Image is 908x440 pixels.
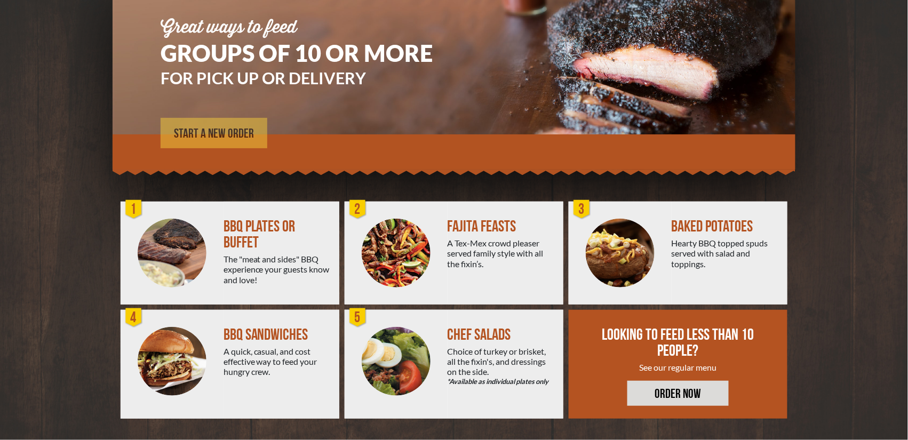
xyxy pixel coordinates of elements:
span: START A NEW ORDER [174,127,254,140]
div: A quick, casual, and cost effective way to feed your hungry crew. [224,346,331,377]
div: A Tex-Mex crowd pleaser served family style with all the fixin’s. [448,238,555,269]
div: LOOKING TO FEED LESS THAN 10 PEOPLE? [600,327,756,359]
div: 3 [571,199,593,220]
h3: FOR PICK UP OR DELIVERY [161,70,465,86]
a: START A NEW ORDER [161,118,267,148]
div: See our regular menu [600,362,756,372]
div: 4 [123,307,145,329]
div: The "meat and sides" BBQ experience your guests know and love! [224,254,331,285]
h1: GROUPS OF 10 OR MORE [161,42,465,65]
a: ORDER NOW [627,381,729,406]
div: BBQ SANDWICHES [224,327,331,343]
div: FAJITA FEASTS [448,219,555,235]
div: 2 [347,199,369,220]
div: Hearty BBQ topped spuds served with salad and toppings. [672,238,779,269]
img: PEJ-BBQ-Sandwich.png [138,327,206,396]
div: BAKED POTATOES [672,219,779,235]
div: BBQ PLATES OR BUFFET [224,219,331,251]
div: 5 [347,307,369,329]
em: *Available as individual plates only [448,377,555,387]
img: PEJ-BBQ-Buffet.png [138,219,206,287]
img: Salad-Circle.png [362,327,431,396]
div: Choice of turkey or brisket, all the fixin's, and dressings on the side. [448,346,555,387]
img: PEJ-Fajitas.png [362,219,431,287]
img: PEJ-Baked-Potato.png [586,219,655,287]
div: Great ways to feed [161,19,465,36]
div: 1 [123,199,145,220]
div: CHEF SALADS [448,327,555,343]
